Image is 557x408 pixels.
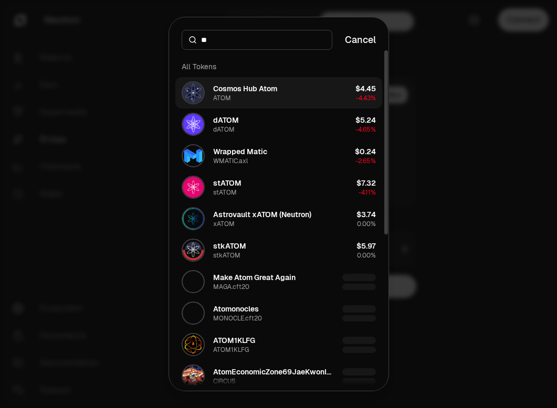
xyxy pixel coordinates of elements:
[175,329,382,360] button: ATOM1KLFG LogoATOM1KLFGATOM1KLFG
[183,114,204,135] img: dATOM Logo
[213,157,248,165] div: WMATIC.axl
[175,203,382,234] button: xATOM LogoAstrovault xATOM (Neutron)xATOM$3.740.00%
[355,115,376,125] div: $5.24
[175,77,382,109] button: ATOM LogoCosmos Hub AtomATOM$4.45-4.43%
[359,188,376,197] span: -4.11%
[213,83,277,94] div: Cosmos Hub Atom
[213,241,246,251] div: stkATOM
[183,177,204,198] img: stATOM Logo
[213,283,249,291] div: MAGA.cft20
[175,140,382,171] button: WMATIC.axl LogoWrapped MaticWMATIC.axl$0.24-2.65%
[213,367,334,377] div: AtomEconomicZone69JaeKwonInu
[213,220,235,228] div: xATOM
[213,94,231,102] div: ATOM
[213,178,241,188] div: stATOM
[213,146,267,157] div: Wrapped Matic
[183,366,204,386] img: CIRCUS Logo
[213,115,239,125] div: dATOM
[175,360,382,392] button: CIRCUS LogoAtomEconomicZone69JaeKwonInuCIRCUS
[175,171,382,203] button: stATOM LogostATOMstATOM$7.32-4.11%
[357,220,376,228] span: 0.00%
[213,125,235,134] div: dATOM
[175,297,382,329] button: MONOCLE.cft20 LogoAtomonoclesMONOCLE.cft20
[355,125,376,134] span: -4.65%
[213,335,255,346] div: ATOM1KLFG
[213,346,249,354] div: ATOM1KLFG
[183,145,204,166] img: WMATIC.axl Logo
[183,208,204,229] img: xATOM Logo
[213,209,311,220] div: Astrovault xATOM (Neutron)
[355,157,376,165] span: -2.65%
[213,377,236,385] div: CIRCUS
[355,83,376,94] div: $4.45
[213,304,259,314] div: Atomonocles
[183,240,204,261] img: stkATOM Logo
[357,251,376,260] span: 0.00%
[213,188,237,197] div: stATOM
[175,109,382,140] button: dATOM LogodATOMdATOM$5.24-4.65%
[213,314,262,323] div: MONOCLE.cft20
[356,94,376,102] span: -4.43%
[175,56,382,77] div: All Tokens
[175,234,382,266] button: stkATOM LogostkATOMstkATOM$5.970.00%
[356,209,376,220] div: $3.74
[213,251,240,260] div: stkATOM
[183,334,204,355] img: ATOM1KLFG Logo
[183,82,204,103] img: ATOM Logo
[356,241,376,251] div: $5.97
[356,178,376,188] div: $7.32
[213,272,296,283] div: Make Atom Great Again
[355,146,376,157] div: $0.24
[345,33,376,47] button: Cancel
[175,266,382,297] button: MAGA.cft20 LogoMake Atom Great AgainMAGA.cft20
